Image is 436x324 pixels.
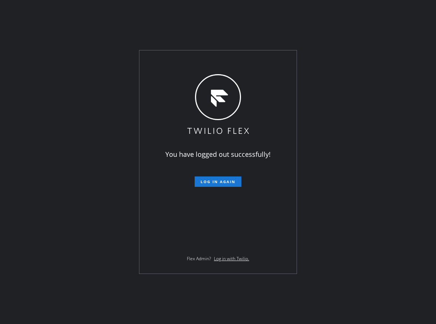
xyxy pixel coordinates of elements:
a: Log in with Twilio. [214,255,249,262]
span: Flex Admin? [187,255,211,262]
button: Log in again [195,176,241,187]
span: You have logged out successfully! [165,150,271,159]
span: Log in again [201,179,235,184]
